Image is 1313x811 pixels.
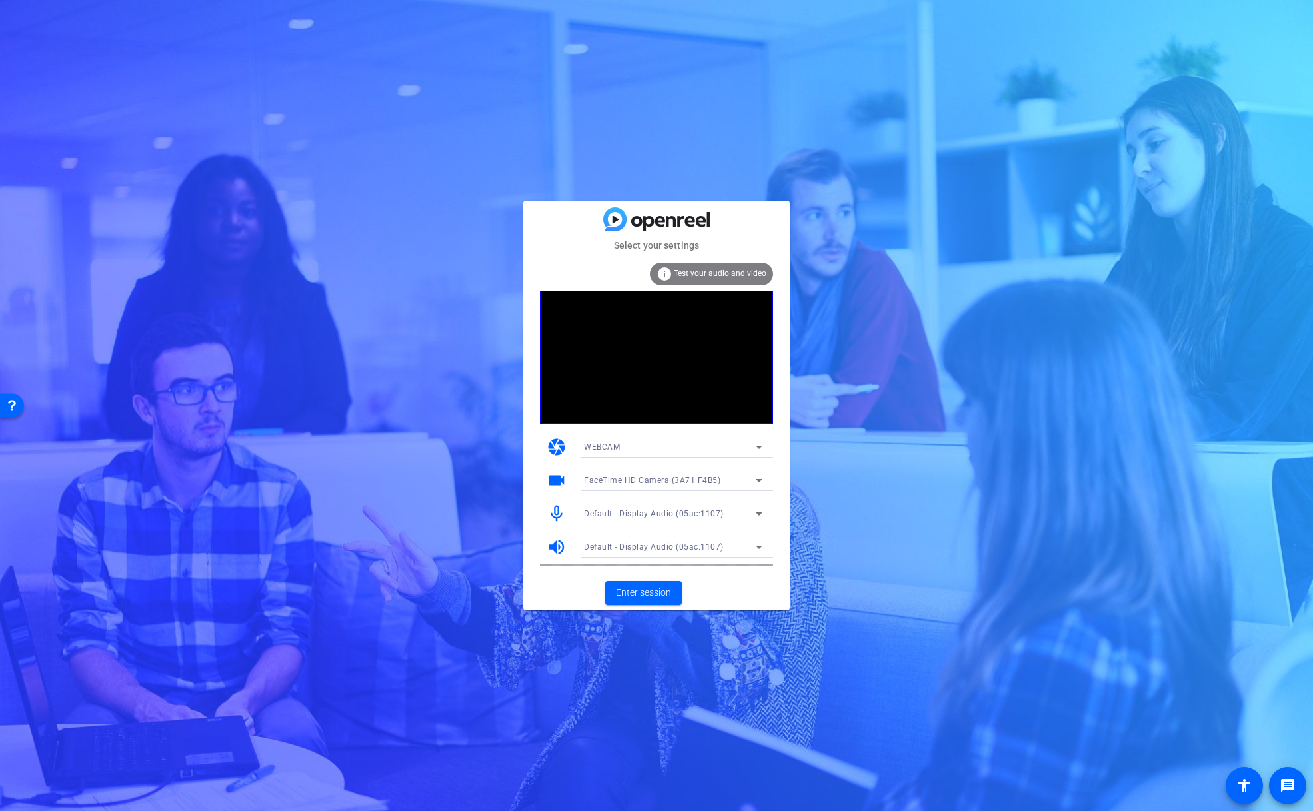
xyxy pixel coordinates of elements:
[547,437,567,457] mat-icon: camera
[547,470,567,490] mat-icon: videocam
[674,269,766,278] span: Test your audio and video
[584,542,724,552] span: Default - Display Audio (05ac:1107)
[523,238,790,253] mat-card-subtitle: Select your settings
[547,537,567,557] mat-icon: volume_up
[656,266,672,282] mat-icon: info
[584,476,720,485] span: FaceTime HD Camera (3A71:F4B5)
[584,442,620,452] span: WEBCAM
[547,504,567,524] mat-icon: mic_none
[605,581,682,605] button: Enter session
[584,509,724,518] span: Default - Display Audio (05ac:1107)
[1280,778,1296,794] mat-icon: message
[1236,778,1252,794] mat-icon: accessibility
[616,586,671,600] span: Enter session
[603,207,710,231] img: blue-gradient.svg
